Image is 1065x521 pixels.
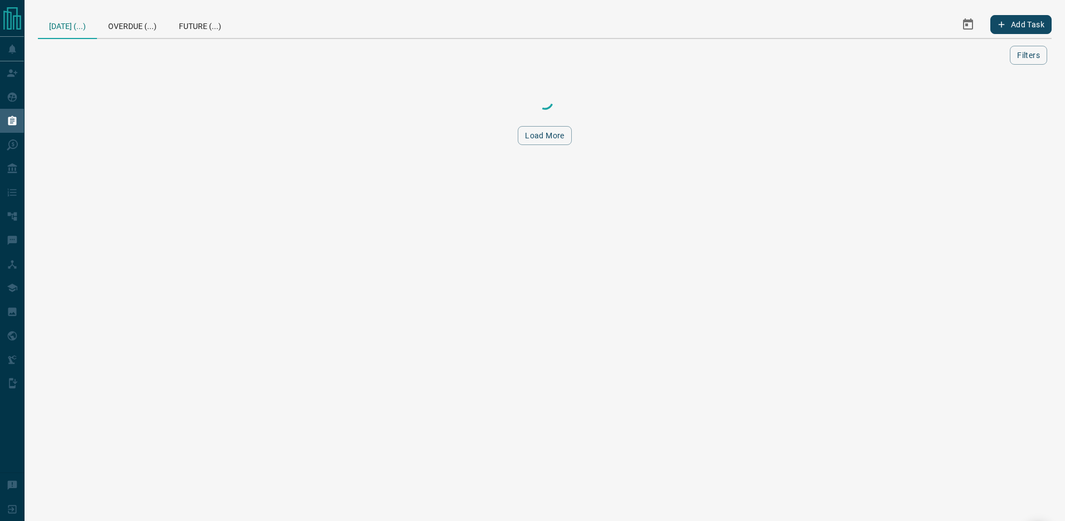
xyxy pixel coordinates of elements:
[168,11,232,38] div: Future (...)
[97,11,168,38] div: Overdue (...)
[489,90,601,113] div: Loading
[990,15,1052,34] button: Add Task
[38,11,97,39] div: [DATE] (...)
[955,11,981,38] button: Select Date Range
[518,126,572,145] button: Load More
[1010,46,1047,65] button: Filters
